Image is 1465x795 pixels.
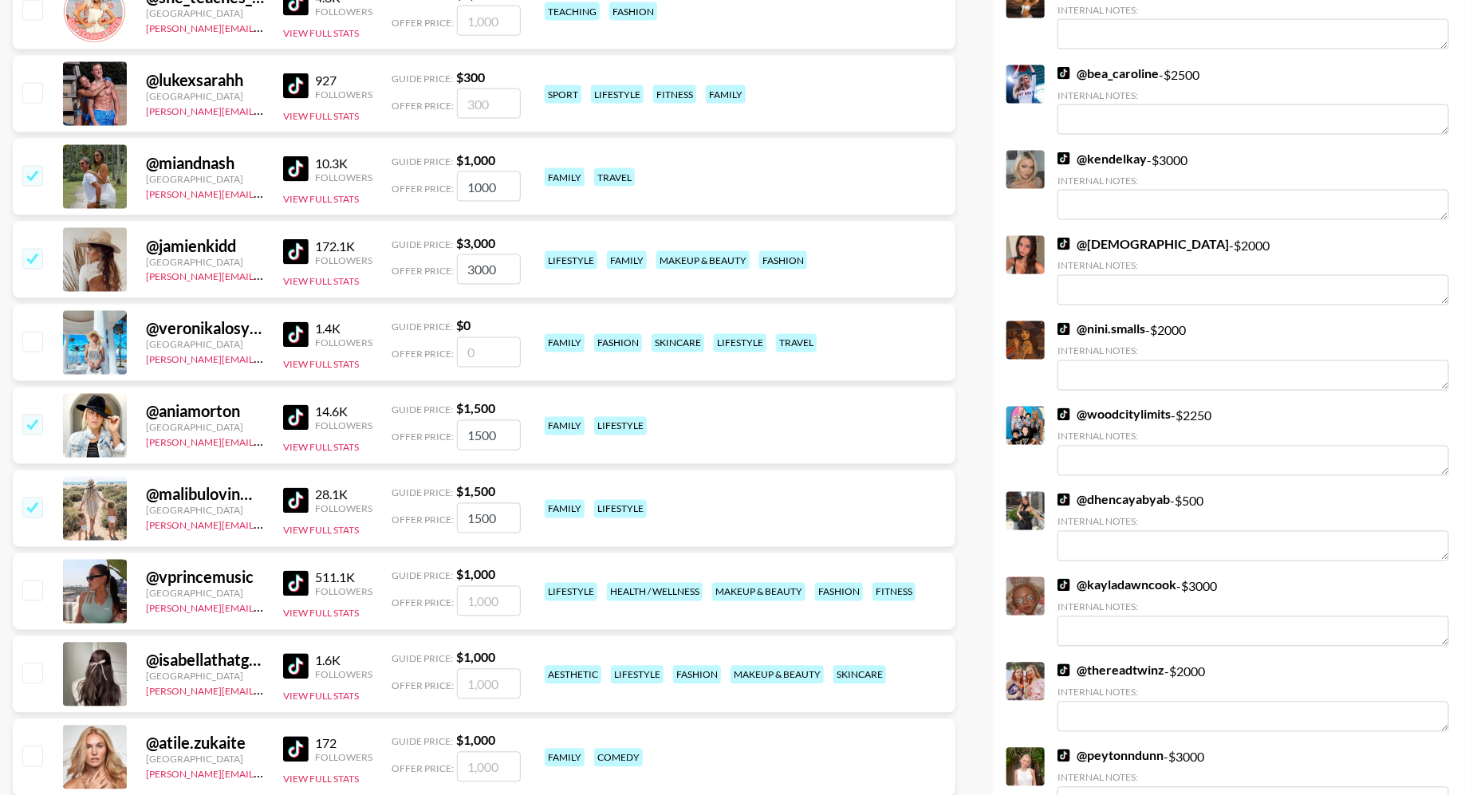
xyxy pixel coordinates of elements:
img: TikTok [283,239,309,265]
div: Internal Notes: [1057,772,1449,784]
span: Offer Price: [392,763,454,775]
span: Guide Price: [392,570,453,582]
span: Offer Price: [392,514,454,526]
div: 28.1K [315,487,372,503]
div: - $ 2500 [1057,65,1449,135]
button: View Full Stats [283,193,359,205]
button: View Full Stats [283,608,359,620]
div: skincare [652,334,704,352]
strong: $ 1,000 [456,733,495,748]
img: TikTok [283,322,309,348]
img: TikTok [1057,238,1070,250]
img: TikTok [1057,323,1070,336]
strong: $ 0 [456,318,471,333]
div: [GEOGRAPHIC_DATA] [146,339,264,351]
div: Internal Notes: [1057,516,1449,528]
button: View Full Stats [283,773,359,785]
div: fashion [815,583,863,601]
div: fashion [759,251,807,270]
div: [GEOGRAPHIC_DATA] [146,754,264,765]
div: aesthetic [545,666,601,684]
div: teaching [545,2,600,21]
div: Internal Notes: [1057,4,1449,16]
button: View Full Stats [283,110,359,122]
div: [GEOGRAPHIC_DATA] [146,256,264,268]
div: family [545,500,585,518]
div: - $ 2000 [1057,321,1449,391]
a: [PERSON_NAME][EMAIL_ADDRESS][DOMAIN_NAME] [146,351,382,366]
a: @[DEMOGRAPHIC_DATA] [1057,236,1229,252]
div: @ atile.zukaite [146,734,264,754]
img: TikTok [1057,579,1070,592]
img: TikTok [1057,152,1070,165]
input: 1,500 [457,503,521,533]
img: TikTok [283,156,309,182]
div: 172.1K [315,238,372,254]
div: Internal Notes: [1057,601,1449,613]
a: @bea_caroline [1057,65,1159,81]
div: family [607,251,647,270]
div: 1.4K [315,321,372,337]
span: Guide Price: [392,404,453,416]
div: - $ 3000 [1057,151,1449,220]
div: comedy [594,749,643,767]
span: Offer Price: [392,17,454,29]
div: [GEOGRAPHIC_DATA] [146,671,264,683]
div: lifestyle [545,251,597,270]
div: - $ 2000 [1057,663,1449,732]
div: makeup & beauty [712,583,805,601]
strong: $ 300 [456,69,485,85]
button: View Full Stats [283,691,359,703]
div: Followers [315,6,372,18]
img: TikTok [1057,664,1070,677]
span: Offer Price: [392,348,454,360]
div: [GEOGRAPHIC_DATA] [146,422,264,434]
div: Internal Notes: [1057,89,1449,101]
div: Followers [315,586,372,598]
img: TikTok [1057,494,1070,506]
a: @thereadtwinz [1057,663,1164,679]
div: family [545,334,585,352]
button: View Full Stats [283,276,359,288]
button: View Full Stats [283,525,359,537]
div: @ jamienkidd [146,236,264,256]
span: Offer Price: [392,680,454,692]
span: Guide Price: [392,155,453,167]
img: TikTok [283,571,309,596]
div: Followers [315,503,372,515]
input: 1,000 [457,669,521,699]
span: Offer Price: [392,183,454,195]
div: 10.3K [315,155,372,171]
input: 0 [457,337,521,368]
div: travel [594,168,635,187]
div: 172 [315,736,372,752]
div: makeup & beauty [731,666,824,684]
span: Guide Price: [392,321,453,333]
strong: $ 1,000 [456,152,495,167]
span: Guide Price: [392,73,453,85]
div: fashion [673,666,721,684]
input: 1,500 [457,420,521,451]
div: [GEOGRAPHIC_DATA] [146,90,264,102]
img: TikTok [283,405,309,431]
a: [PERSON_NAME][EMAIL_ADDRESS][DOMAIN_NAME] [146,268,382,283]
strong: $ 1,500 [456,401,495,416]
a: [PERSON_NAME][EMAIL_ADDRESS][DOMAIN_NAME] [146,765,382,781]
button: View Full Stats [283,27,359,39]
a: [PERSON_NAME][EMAIL_ADDRESS][DOMAIN_NAME] [146,683,382,698]
a: [PERSON_NAME][EMAIL_ADDRESS][DOMAIN_NAME] [146,517,382,532]
div: Followers [315,171,372,183]
div: Internal Notes: [1057,687,1449,699]
a: @nini.smalls [1057,321,1145,337]
img: TikTok [283,488,309,514]
div: Followers [315,89,372,100]
a: [PERSON_NAME][EMAIL_ADDRESS][DOMAIN_NAME] [146,102,382,117]
div: fitness [653,85,696,104]
img: TikTok [1057,67,1070,80]
a: [PERSON_NAME][EMAIL_ADDRESS][DOMAIN_NAME] [146,434,382,449]
span: Offer Price: [392,431,454,443]
input: 1,000 [457,6,521,36]
div: 1.6K [315,653,372,669]
div: family [545,168,585,187]
div: - $ 500 [1057,492,1449,561]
